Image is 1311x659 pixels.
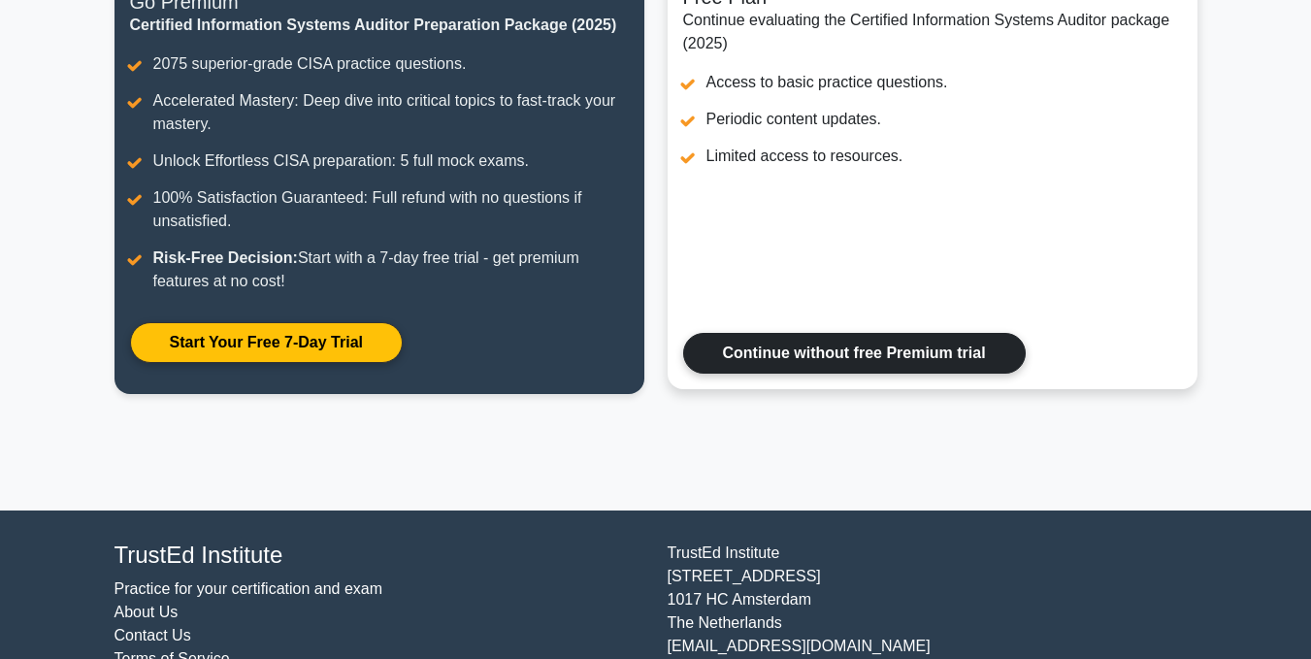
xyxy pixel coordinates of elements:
[115,580,383,597] a: Practice for your certification and exam
[683,333,1026,374] a: Continue without free Premium trial
[115,542,644,570] h4: TrustEd Institute
[130,322,403,363] a: Start Your Free 7-Day Trial
[115,604,179,620] a: About Us
[115,627,191,643] a: Contact Us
